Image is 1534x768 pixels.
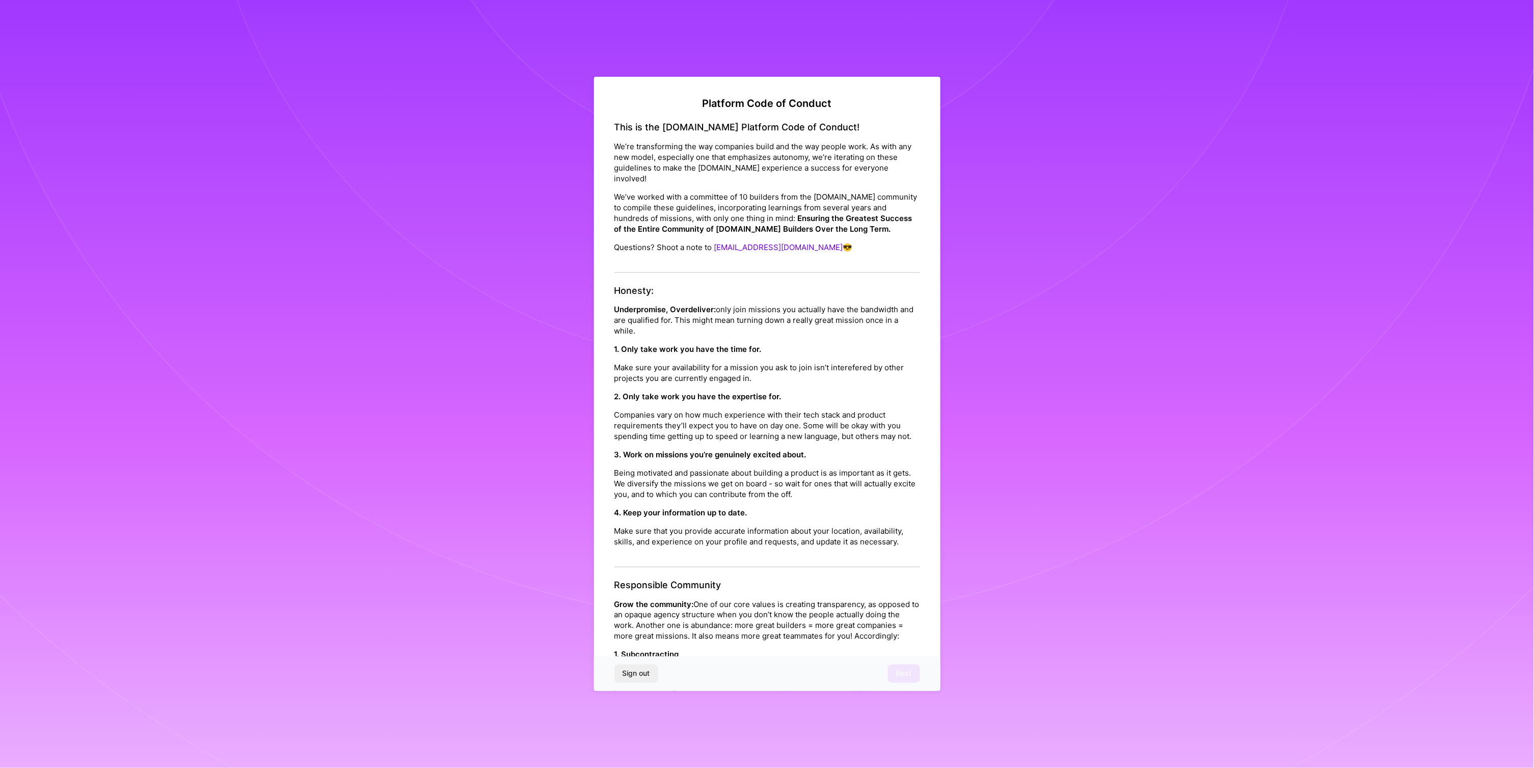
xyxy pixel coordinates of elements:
strong: Grow the community: [614,599,694,609]
h2: Platform Code of Conduct [614,97,920,109]
p: Being motivated and passionate about building a product is as important as it gets. We diversify ... [614,468,920,500]
a: [EMAIL_ADDRESS][DOMAIN_NAME] [714,242,843,252]
strong: 4. Keep your information up to date. [614,508,747,517]
p: Companies vary on how much experience with their tech stack and product requirements they’ll expe... [614,409,920,442]
p: only join missions you actually have the bandwidth and are qualified for. This might mean turning... [614,304,920,336]
p: We’re transforming the way companies build and the way people work. As with any new model, especi... [614,141,920,183]
span: Sign out [623,669,650,679]
button: Sign out [614,665,658,683]
p: One of our core values is creating transparency, as opposed to an opaque agency structure when yo... [614,599,920,642]
p: Make sure that you provide accurate information about your location, availability, skills, and ex... [614,526,920,547]
h4: Honesty: [614,285,920,296]
p: Questions? Shoot a note to 😎 [614,241,920,252]
strong: 2. Only take work you have the expertise for. [614,392,782,401]
p: We’ve worked with a committee of 10 builders from the [DOMAIN_NAME] community to compile these gu... [614,191,920,234]
strong: 1. Subcontracting [614,650,679,660]
strong: 1. Only take work you have the time for. [614,344,762,354]
h4: Responsible Community [614,580,920,591]
strong: 3. Work on missions you’re genuinely excited about. [614,450,806,459]
h4: This is the [DOMAIN_NAME] Platform Code of Conduct! [614,122,920,133]
strong: Underpromise, Overdeliver: [614,305,716,314]
strong: Ensuring the Greatest Success of the Entire Community of [DOMAIN_NAME] Builders Over the Long Term. [614,213,912,233]
p: Make sure your availability for a mission you ask to join isn’t interefered by other projects you... [614,362,920,383]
